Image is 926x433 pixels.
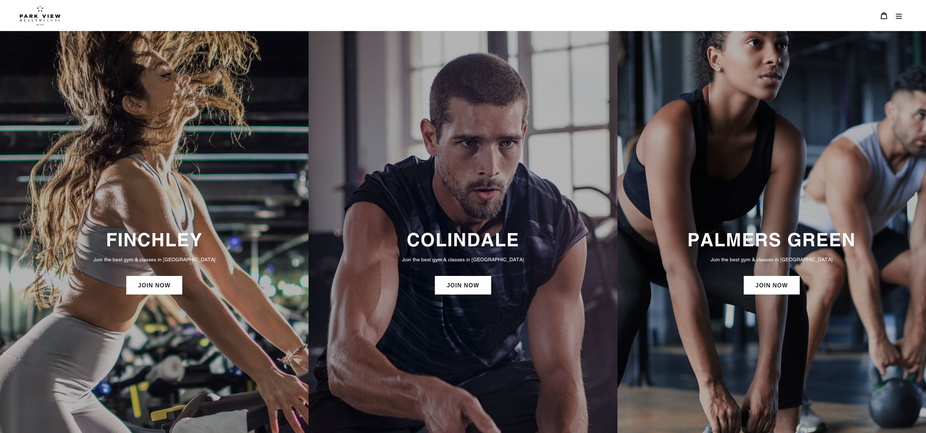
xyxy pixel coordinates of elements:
[316,229,610,251] h3: COLINDALE
[744,276,800,294] a: JOIN NOW: Palmers Green Membership
[7,256,301,263] p: Join the best gym & classes in [GEOGRAPHIC_DATA]
[126,276,182,294] a: JOIN NOW: Finchley Membership
[625,256,919,263] p: Join the best gym & classes in [GEOGRAPHIC_DATA]
[7,229,301,251] h3: FINCHLEY
[625,229,919,251] h3: PALMERS GREEN
[435,276,491,294] a: JOIN NOW: Colindale Membership
[316,256,610,263] p: Join the best gym & classes in [GEOGRAPHIC_DATA]
[891,8,906,23] button: Menu
[20,5,61,25] img: Park view health clubs is a gym near you.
